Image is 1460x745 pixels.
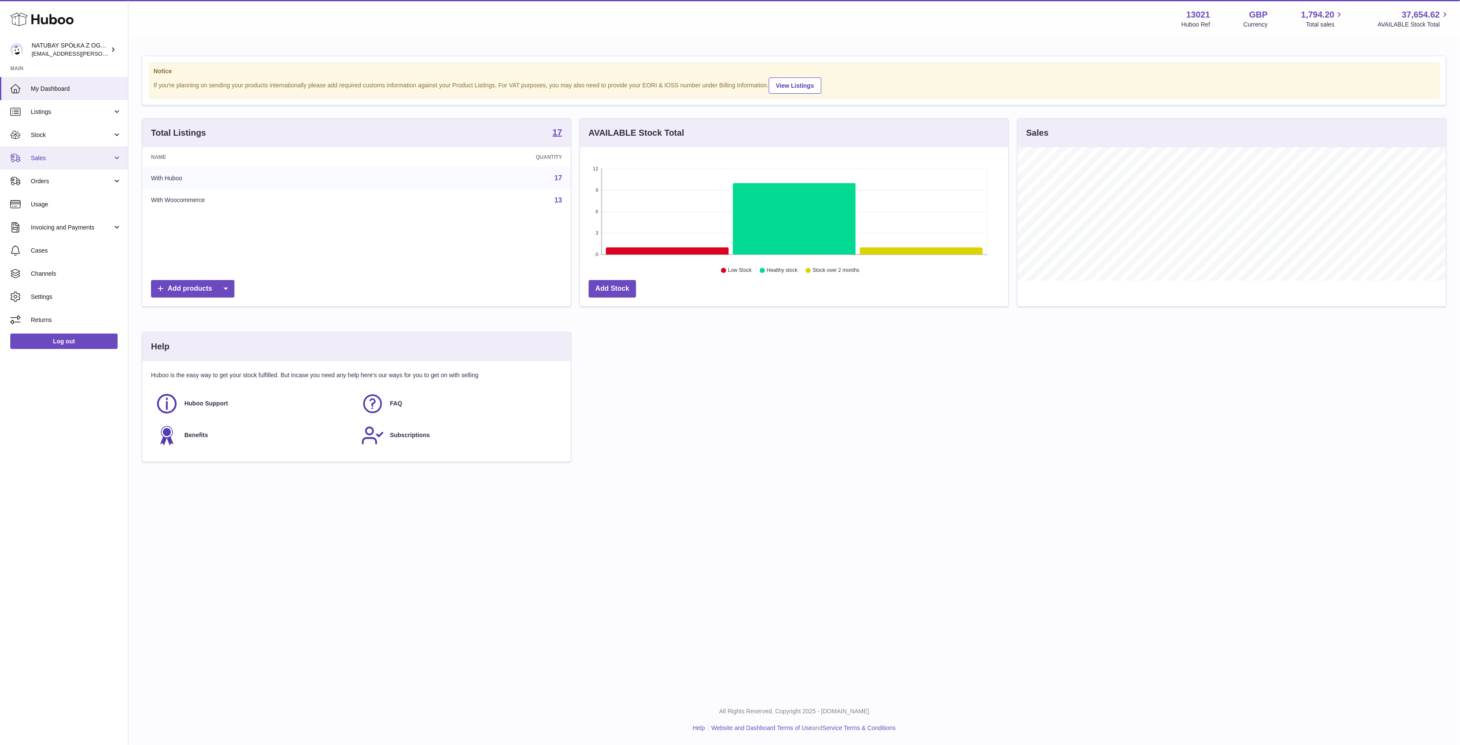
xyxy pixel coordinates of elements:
[595,252,598,257] text: 0
[693,724,705,731] a: Help
[767,268,798,274] text: Healthy stock
[1026,127,1048,139] h3: Sales
[553,128,562,137] strong: 17
[31,293,121,301] span: Settings
[711,724,812,731] a: Website and Dashboard Terms of Use
[361,424,558,447] a: Subscriptions
[1377,21,1450,29] span: AVAILABLE Stock Total
[1186,9,1210,21] strong: 13021
[728,268,752,274] text: Low Stock
[589,127,684,139] h3: AVAILABLE Stock Total
[151,280,234,298] a: Add products
[184,431,208,439] span: Benefits
[154,67,1435,75] strong: Notice
[154,76,1435,94] div: If you're planning on sending your products internationally please add required customs informati...
[390,399,403,408] span: FAQ
[708,724,896,732] li: and
[593,166,598,171] text: 12
[31,200,121,209] span: Usage
[31,270,121,278] span: Channels
[822,724,896,731] a: Service Terms & Conditions
[135,707,1453,715] p: All Rights Reserved. Copyright 2025 - [DOMAIN_NAME]
[1377,9,1450,29] a: 37,654.62 AVAILABLE Stock Total
[554,174,562,182] a: 17
[10,334,118,349] a: Log out
[31,247,121,255] span: Cases
[1301,9,1335,21] span: 1,794.20
[31,108,113,116] span: Listings
[155,424,352,447] a: Benefits
[589,280,636,298] a: Add Stock
[32,50,172,57] span: [EMAIL_ADDRESS][PERSON_NAME][DOMAIN_NAME]
[31,154,113,162] span: Sales
[595,209,598,214] text: 6
[769,77,821,94] a: View Listings
[31,177,113,185] span: Orders
[1182,21,1210,29] div: Huboo Ref
[595,230,598,235] text: 3
[813,268,859,274] text: Stock over 2 months
[31,85,121,93] span: My Dashboard
[1301,9,1345,29] a: 1,794.20 Total sales
[142,147,408,167] th: Name
[1402,9,1440,21] span: 37,654.62
[142,167,408,189] td: With Huboo
[184,399,228,408] span: Huboo Support
[361,392,558,415] a: FAQ
[1249,9,1268,21] strong: GBP
[553,128,562,138] a: 17
[151,341,169,352] h3: Help
[155,392,352,415] a: Huboo Support
[31,223,113,232] span: Invoicing and Payments
[595,188,598,193] text: 9
[31,131,113,139] span: Stock
[10,43,23,56] img: kacper.antkowski@natubay.pl
[1306,21,1344,29] span: Total sales
[390,431,430,439] span: Subscriptions
[408,147,571,167] th: Quantity
[31,316,121,324] span: Returns
[142,189,408,212] td: With Woocommerce
[1244,21,1268,29] div: Currency
[151,127,206,139] h3: Total Listings
[151,371,562,379] p: Huboo is the easy way to get your stock fulfilled. But incase you need any help here's our ways f...
[554,197,562,204] a: 13
[32,42,109,58] div: NATUBAY SPÓŁKA Z OGRANICZONĄ ODPOWIEDZIALNOŚCIĄ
